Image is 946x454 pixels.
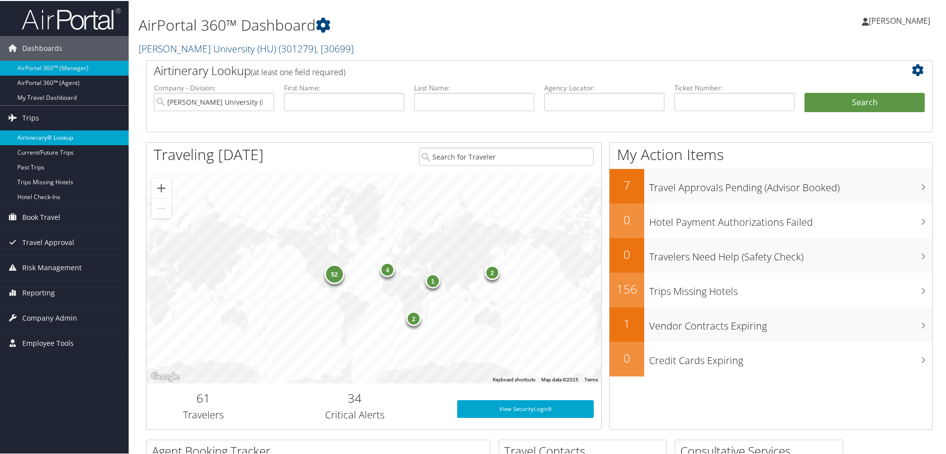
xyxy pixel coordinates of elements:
[279,41,316,54] span: ( 301279 )
[610,176,644,193] h2: 7
[22,35,62,60] span: Dashboards
[544,82,664,92] label: Agency Locator:
[22,105,39,129] span: Trips
[649,175,932,194] h3: Travel Approvals Pending (Advisor Booked)
[610,314,644,331] h2: 1
[22,330,74,355] span: Employee Tools
[649,348,932,367] h3: Credit Cards Expiring
[674,82,795,92] label: Ticket Number:
[584,376,598,381] a: Terms (opens in new tab)
[493,375,535,382] button: Keyboard shortcuts
[610,272,932,306] a: 156Trips Missing Hotels
[325,263,344,283] div: 52
[649,209,932,228] h3: Hotel Payment Authorizations Failed
[139,14,673,35] h1: AirPortal 360™ Dashboard
[154,61,859,78] h2: Airtinerary Lookup
[154,389,253,406] h2: 61
[149,370,182,382] img: Google
[22,305,77,330] span: Company Admin
[154,82,274,92] label: Company - Division:
[316,41,354,54] span: , [ 30699 ]
[610,237,932,272] a: 0Travelers Need Help (Safety Check)
[419,147,594,165] input: Search for Traveler
[139,41,354,54] a: [PERSON_NAME] University (HU)
[610,280,644,296] h2: 156
[610,306,932,341] a: 1Vendor Contracts Expiring
[862,5,940,35] a: [PERSON_NAME]
[22,229,74,254] span: Travel Approval
[649,244,932,263] h3: Travelers Need Help (Safety Check)
[649,313,932,332] h3: Vendor Contracts Expiring
[869,14,930,25] span: [PERSON_NAME]
[151,177,171,197] button: Zoom in
[154,143,264,164] h1: Traveling [DATE]
[484,264,499,279] div: 2
[610,203,932,237] a: 0Hotel Payment Authorizations Failed
[154,407,253,421] h3: Travelers
[610,341,932,375] a: 0Credit Cards Expiring
[268,389,442,406] h2: 34
[610,210,644,227] h2: 0
[22,280,55,304] span: Reporting
[414,82,534,92] label: Last Name:
[406,310,421,325] div: 2
[22,6,121,30] img: airportal-logo.png
[251,66,345,77] span: (at least one field required)
[541,376,578,381] span: Map data ©2025
[22,204,60,229] span: Book Travel
[425,272,440,287] div: 1
[457,399,594,417] a: View SecurityLogic®
[284,82,404,92] label: First Name:
[610,245,644,262] h2: 0
[610,349,644,366] h2: 0
[22,254,82,279] span: Risk Management
[610,168,932,203] a: 7Travel Approvals Pending (Advisor Booked)
[380,261,395,276] div: 4
[149,370,182,382] a: Open this area in Google Maps (opens a new window)
[268,407,442,421] h3: Critical Alerts
[804,92,925,112] button: Search
[649,279,932,297] h3: Trips Missing Hotels
[610,143,932,164] h1: My Action Items
[151,198,171,217] button: Zoom out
